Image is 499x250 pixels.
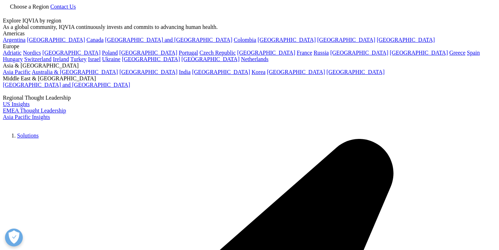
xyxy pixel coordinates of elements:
a: Switzerland [24,56,51,62]
a: [GEOGRAPHIC_DATA] [317,37,375,43]
a: France [297,50,312,56]
a: [GEOGRAPHIC_DATA] [192,69,250,75]
a: Argentina [3,37,26,43]
a: [GEOGRAPHIC_DATA] [119,69,177,75]
div: Regional Thought Leadership [3,95,496,101]
a: [GEOGRAPHIC_DATA] and [GEOGRAPHIC_DATA] [3,82,130,88]
a: [GEOGRAPHIC_DATA] [42,50,100,56]
a: Portugal [179,50,198,56]
a: India [179,69,191,75]
a: [GEOGRAPHIC_DATA] [390,50,448,56]
span: Choose a Region [10,4,49,10]
a: Russia [314,50,329,56]
a: Contact Us [50,4,76,10]
a: Spain [467,50,480,56]
a: EMEA Thought Leadership [3,107,66,114]
a: Adriatic [3,50,21,56]
a: Canada [87,37,104,43]
a: Australia & [GEOGRAPHIC_DATA] [32,69,118,75]
div: Europe [3,43,496,50]
a: Czech Republic [199,50,236,56]
a: Ireland [53,56,69,62]
a: [GEOGRAPHIC_DATA] [267,69,325,75]
a: Ukraine [102,56,121,62]
a: [GEOGRAPHIC_DATA] [27,37,85,43]
a: [GEOGRAPHIC_DATA] [330,50,388,56]
a: Nordics [23,50,41,56]
a: Korea [251,69,265,75]
a: Poland [102,50,118,56]
a: Hungary [3,56,23,62]
a: [GEOGRAPHIC_DATA] [327,69,385,75]
a: Asia Pacific Insights [3,114,50,120]
button: Open Preferences [5,229,23,246]
a: Asia Pacific [3,69,31,75]
a: Solutions [17,132,38,139]
a: [GEOGRAPHIC_DATA] [181,56,239,62]
a: Greece [449,50,465,56]
a: [GEOGRAPHIC_DATA] [377,37,435,43]
div: Middle East & [GEOGRAPHIC_DATA] [3,75,496,82]
a: Turkey [70,56,87,62]
a: US Insights [3,101,30,107]
div: Explore IQVIA by region [3,17,496,24]
a: [GEOGRAPHIC_DATA] [122,56,180,62]
a: Israel [88,56,101,62]
a: [GEOGRAPHIC_DATA] [237,50,295,56]
a: [GEOGRAPHIC_DATA] and [GEOGRAPHIC_DATA] [105,37,232,43]
div: Asia & [GEOGRAPHIC_DATA] [3,62,496,69]
a: [GEOGRAPHIC_DATA] [119,50,177,56]
div: As a global community, IQVIA continuously invests and commits to advancing human health. [3,24,496,30]
div: Americas [3,30,496,37]
a: [GEOGRAPHIC_DATA] [258,37,316,43]
a: Colombia [234,37,256,43]
a: Netherlands [241,56,268,62]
